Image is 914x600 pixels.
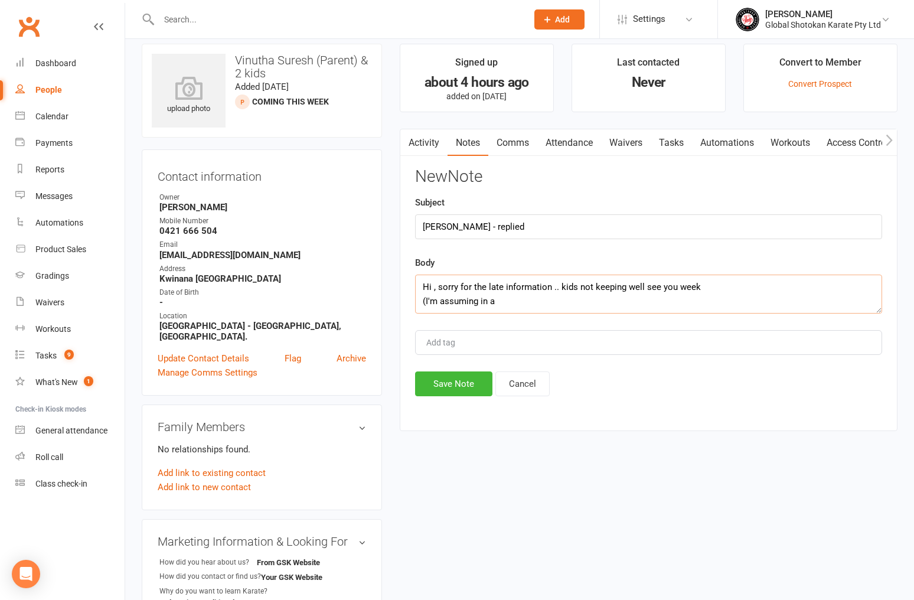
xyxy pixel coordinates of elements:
a: Calendar [15,103,125,130]
a: Activity [400,129,448,156]
a: Archive [337,351,366,366]
button: Save Note [415,371,492,396]
div: upload photo [152,76,226,115]
a: Add link to existing contact [158,466,266,480]
div: Address [159,263,366,275]
div: Signed up [455,55,498,76]
div: Messages [35,191,73,201]
a: Comms [488,129,537,156]
a: Product Sales [15,236,125,263]
input: Add tag [425,335,466,350]
a: Clubworx [14,12,44,41]
a: Manage Comms Settings [158,366,257,380]
div: How did you hear about us? [159,557,257,568]
div: Owner [159,192,366,203]
a: Messages [15,183,125,210]
a: Update Contact Details [158,351,249,366]
span: Add [555,15,570,24]
time: Added [DATE] [235,81,289,92]
a: Class kiosk mode [15,471,125,497]
div: Never [583,76,714,89]
strong: Kwinana [GEOGRAPHIC_DATA] [159,273,366,284]
a: Dashboard [15,50,125,77]
div: Automations [35,218,83,227]
a: Workouts [762,129,818,156]
label: Subject [415,195,445,210]
div: Last contacted [617,55,680,76]
div: [PERSON_NAME] [765,9,881,19]
a: People [15,77,125,103]
img: thumb_image1750234934.png [736,8,759,31]
div: about 4 hours ago [411,76,543,89]
button: Add [534,9,585,30]
a: Convert Prospect [788,79,852,89]
p: added on [DATE] [411,92,543,101]
div: Email [159,239,366,250]
div: Product Sales [35,244,86,254]
a: Waivers [601,129,651,156]
div: Why do you want to learn Karate? [159,586,267,597]
div: Mobile Number [159,216,366,227]
div: General attendance [35,426,107,435]
a: Automations [692,129,762,156]
label: Body [415,256,435,270]
div: Global Shotokan Karate Pty Ltd [765,19,881,30]
div: Roll call [35,452,63,462]
div: Open Intercom Messenger [12,560,40,588]
strong: [EMAIL_ADDRESS][DOMAIN_NAME] [159,250,366,260]
span: 1 [84,376,93,386]
div: Convert to Member [779,55,861,76]
div: Class check-in [35,479,87,488]
strong: - [159,297,366,308]
a: Automations [15,210,125,236]
a: Add link to new contact [158,480,251,494]
div: What's New [35,377,78,387]
div: Date of Birth [159,287,366,298]
div: Dashboard [35,58,76,68]
input: optional [415,214,882,239]
div: Tasks [35,351,57,360]
div: Gradings [35,271,69,281]
a: Waivers [15,289,125,316]
span: Settings [633,6,665,32]
a: General attendance kiosk mode [15,418,125,444]
h3: Family Members [158,420,366,433]
div: Workouts [35,324,71,334]
a: Payments [15,130,125,156]
strong: 0421 666 504 [159,226,366,236]
h3: New Note [415,168,882,186]
h3: Vinutha Suresh (Parent) & 2 kids [152,54,372,80]
a: Reports [15,156,125,183]
div: How did you contact or find us? [159,571,261,582]
span: 9 [64,350,74,360]
span: Coming This Week [252,97,329,106]
textarea: Hi , sorry for the late information .. kids not keeping well see you week (I'm assuming in a [415,275,882,314]
a: Attendance [537,129,601,156]
a: Gradings [15,263,125,289]
p: No relationships found. [158,442,366,456]
a: Access Control [818,129,897,156]
div: Location [159,311,366,322]
div: People [35,85,62,94]
h3: Marketing Information & Looking For [158,535,366,548]
a: Roll call [15,444,125,471]
strong: Your GSK Website [261,573,329,582]
a: Flag [285,351,301,366]
div: Waivers [35,298,64,307]
a: Workouts [15,316,125,343]
div: Calendar [35,112,68,121]
h3: Contact information [158,165,366,183]
a: Notes [448,129,488,156]
input: Search... [155,11,519,28]
strong: [GEOGRAPHIC_DATA] - [GEOGRAPHIC_DATA], [GEOGRAPHIC_DATA]. [159,321,366,342]
strong: From GSK Website [257,558,325,567]
div: Payments [35,138,73,148]
a: What's New1 [15,369,125,396]
a: Tasks [651,129,692,156]
div: Reports [35,165,64,174]
a: Tasks 9 [15,343,125,369]
button: Cancel [495,371,550,396]
strong: [PERSON_NAME] [159,202,366,213]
